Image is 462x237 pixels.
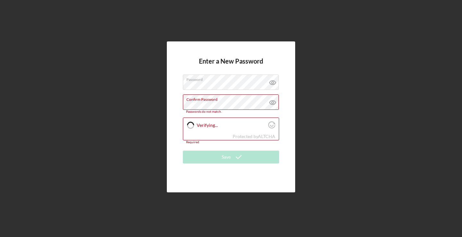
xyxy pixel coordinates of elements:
label: Verifying... [197,123,266,128]
a: Visit Altcha.org [258,134,275,139]
div: Passwords do not match. [183,110,279,114]
button: Save [183,151,279,163]
label: Password [186,75,279,82]
div: Protected by [233,134,275,139]
div: Required [183,140,279,144]
h4: Enter a New Password [199,57,263,75]
div: Save [222,151,231,163]
a: Visit Altcha.org [268,124,275,129]
label: Confirm Password [186,95,279,102]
